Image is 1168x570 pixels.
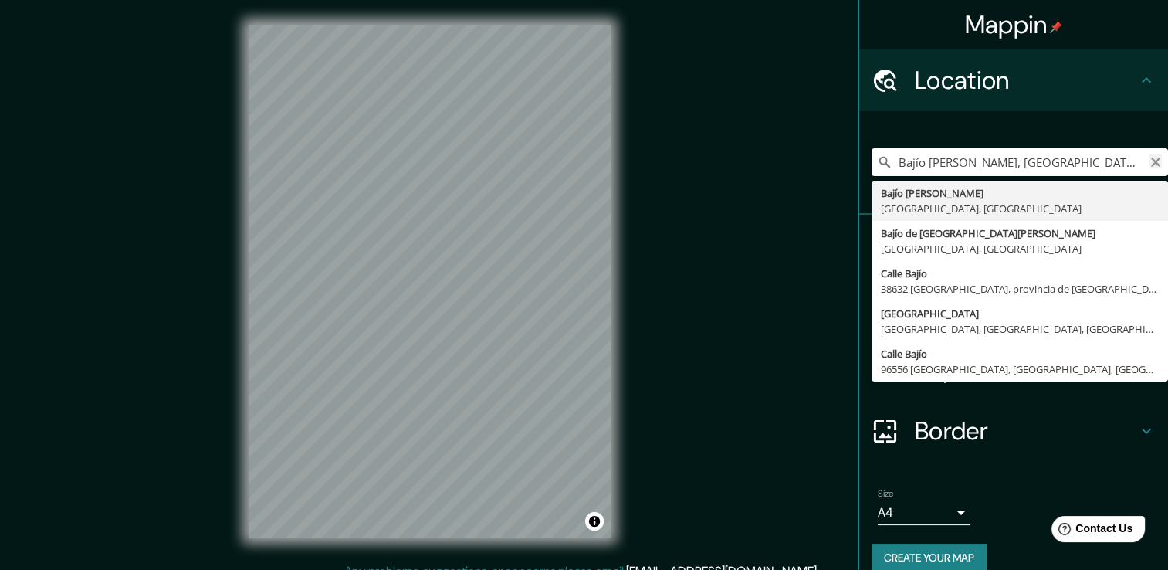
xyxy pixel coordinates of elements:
[859,400,1168,462] div: Border
[881,241,1159,256] div: [GEOGRAPHIC_DATA], [GEOGRAPHIC_DATA]
[881,346,1159,361] div: Calle Bajío
[585,512,604,531] button: Toggle attribution
[1031,510,1151,553] iframe: Help widget launcher
[859,215,1168,277] div: Pins
[859,49,1168,111] div: Location
[878,500,970,525] div: A4
[881,226,1159,241] div: Bajío de [GEOGRAPHIC_DATA][PERSON_NAME]
[859,277,1168,338] div: Style
[915,416,1137,446] h4: Border
[872,148,1168,176] input: Pick your city or area
[965,9,1063,40] h4: Mappin
[915,65,1137,96] h4: Location
[1149,154,1162,168] button: Clear
[915,354,1137,385] h4: Layout
[881,361,1159,377] div: 96556 [GEOGRAPHIC_DATA], [GEOGRAPHIC_DATA], [GEOGRAPHIC_DATA]
[881,266,1159,281] div: Calle Bajío
[881,281,1159,297] div: 38632 [GEOGRAPHIC_DATA], provincia de [GEOGRAPHIC_DATA][PERSON_NAME], [GEOGRAPHIC_DATA]
[878,487,894,500] label: Size
[859,338,1168,400] div: Layout
[881,201,1159,216] div: [GEOGRAPHIC_DATA], [GEOGRAPHIC_DATA]
[249,25,611,538] canvas: Map
[881,306,1159,321] div: [GEOGRAPHIC_DATA]
[1050,21,1062,33] img: pin-icon.png
[881,185,1159,201] div: Bajío [PERSON_NAME]
[881,321,1159,337] div: [GEOGRAPHIC_DATA], [GEOGRAPHIC_DATA], [GEOGRAPHIC_DATA]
